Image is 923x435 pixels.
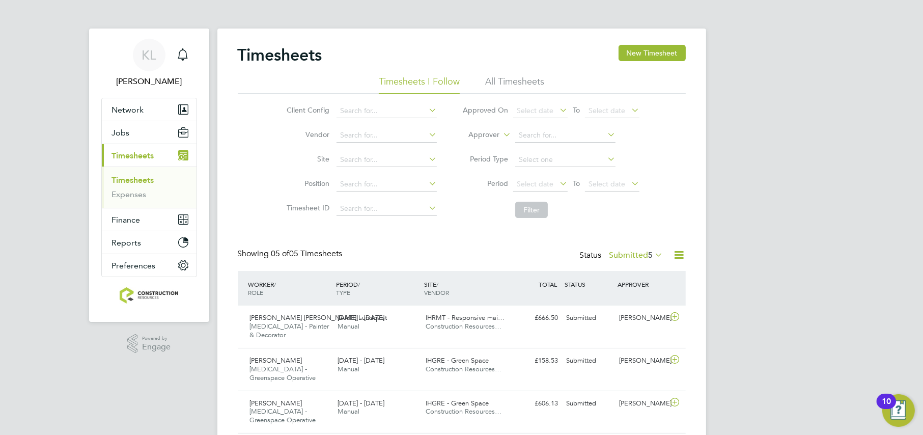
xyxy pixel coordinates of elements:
[112,151,154,160] span: Timesheets
[570,177,583,190] span: To
[580,249,665,263] div: Status
[563,310,616,327] div: Submitted
[337,202,437,216] input: Search for...
[250,313,387,322] span: [PERSON_NAME] [PERSON_NAME] Lundqvist
[436,280,438,288] span: /
[336,288,350,296] span: TYPE
[112,128,130,138] span: Jobs
[238,249,345,259] div: Showing
[510,310,563,327] div: £666.50
[101,39,197,88] a: KL[PERSON_NAME]
[250,399,302,407] span: [PERSON_NAME]
[250,407,316,424] span: [MEDICAL_DATA] - Greenspace Operative
[338,365,359,373] span: Manual
[379,75,460,94] li: Timesheets I Follow
[426,407,501,416] span: Construction Resources…
[102,121,197,144] button: Jobs
[515,128,616,143] input: Search for...
[619,45,686,61] button: New Timesheet
[570,103,583,117] span: To
[462,154,508,164] label: Period Type
[422,275,510,302] div: SITE
[102,208,197,231] button: Finance
[112,189,147,199] a: Expenses
[102,254,197,277] button: Preferences
[517,179,553,188] span: Select date
[284,105,329,115] label: Client Config
[563,395,616,412] div: Submitted
[563,275,616,293] div: STATUS
[248,288,264,296] span: ROLE
[112,215,141,225] span: Finance
[462,105,508,115] label: Approved On
[589,179,625,188] span: Select date
[333,275,422,302] div: PERIOD
[462,179,508,188] label: Period
[101,287,197,304] a: Go to home page
[271,249,343,259] span: 05 Timesheets
[274,280,276,288] span: /
[250,322,329,339] span: [MEDICAL_DATA] - Painter & Decorator
[337,153,437,167] input: Search for...
[615,275,668,293] div: APPROVER
[515,153,616,167] input: Select one
[882,394,915,427] button: Open Resource Center, 10 new notifications
[485,75,544,94] li: All Timesheets
[127,334,171,354] a: Powered byEngage
[246,275,334,302] div: WORKER
[358,280,360,288] span: /
[284,203,329,212] label: Timesheet ID
[515,202,548,218] button: Filter
[563,352,616,369] div: Submitted
[112,175,154,185] a: Timesheets
[337,177,437,192] input: Search for...
[337,128,437,143] input: Search for...
[338,356,384,365] span: [DATE] - [DATE]
[102,144,197,167] button: Timesheets
[424,288,449,296] span: VENDOR
[426,313,505,322] span: IHRMT - Responsive mai…
[609,250,663,260] label: Submitted
[426,365,501,373] span: Construction Resources…
[426,399,489,407] span: IHGRE - Green Space
[238,45,322,65] h2: Timesheets
[102,167,197,208] div: Timesheets
[615,395,668,412] div: [PERSON_NAME]
[250,356,302,365] span: [PERSON_NAME]
[454,130,499,140] label: Approver
[338,322,359,331] span: Manual
[649,250,653,260] span: 5
[284,130,329,139] label: Vendor
[112,238,142,248] span: Reports
[102,98,197,121] button: Network
[142,48,156,62] span: KL
[426,322,501,331] span: Construction Resources…
[112,105,144,115] span: Network
[284,179,329,188] label: Position
[284,154,329,164] label: Site
[510,395,563,412] div: £606.13
[101,75,197,88] span: Kate Lomax
[142,334,171,343] span: Powered by
[89,29,209,322] nav: Main navigation
[882,401,891,415] div: 10
[250,365,316,382] span: [MEDICAL_DATA] - Greenspace Operative
[338,399,384,407] span: [DATE] - [DATE]
[615,352,668,369] div: [PERSON_NAME]
[426,356,489,365] span: IHGRE - Green Space
[102,231,197,254] button: Reports
[112,261,156,270] span: Preferences
[539,280,557,288] span: TOTAL
[615,310,668,327] div: [PERSON_NAME]
[510,352,563,369] div: £158.53
[338,313,384,322] span: [DATE] - [DATE]
[589,106,625,115] span: Select date
[271,249,290,259] span: 05 of
[517,106,553,115] span: Select date
[337,104,437,118] input: Search for...
[120,287,178,304] img: construction-resources-logo-retina.png
[338,407,359,416] span: Manual
[142,343,171,351] span: Engage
